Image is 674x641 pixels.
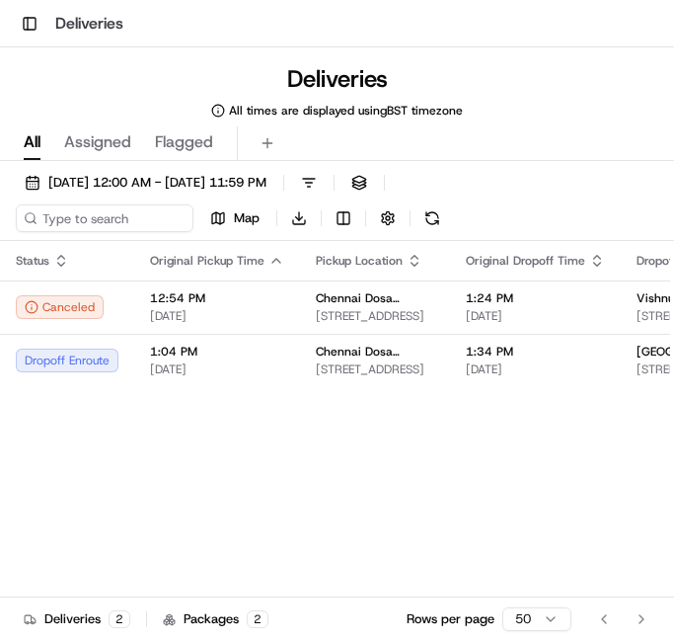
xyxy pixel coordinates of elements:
[109,610,130,628] div: 2
[24,610,130,628] div: Deliveries
[287,63,388,95] h1: Deliveries
[16,204,193,232] input: Type to search
[466,361,605,377] span: [DATE]
[407,610,494,628] p: Rows per page
[16,295,104,319] button: Canceled
[150,290,284,306] span: 12:54 PM
[234,209,260,227] span: Map
[316,253,403,269] span: Pickup Location
[55,12,123,36] h1: Deliveries
[24,130,40,154] span: All
[16,253,49,269] span: Status
[155,130,213,154] span: Flagged
[229,103,463,119] span: All times are displayed using BST timezone
[316,308,434,324] span: [STREET_ADDRESS]
[466,290,605,306] span: 1:24 PM
[466,253,585,269] span: Original Dropoff Time
[316,290,434,306] span: Chennai Dosa [GEOGRAPHIC_DATA]
[64,130,131,154] span: Assigned
[247,610,268,628] div: 2
[150,361,284,377] span: [DATE]
[466,344,605,360] span: 1:34 PM
[316,361,434,377] span: [STREET_ADDRESS]
[163,610,268,628] div: Packages
[466,308,605,324] span: [DATE]
[16,169,275,197] button: [DATE] 12:00 AM - [DATE] 11:59 PM
[150,308,284,324] span: [DATE]
[150,253,264,269] span: Original Pickup Time
[316,344,434,360] span: Chennai Dosa [GEOGRAPHIC_DATA]
[201,204,268,232] button: Map
[418,204,446,232] button: Refresh
[150,344,284,360] span: 1:04 PM
[48,174,266,192] span: [DATE] 12:00 AM - [DATE] 11:59 PM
